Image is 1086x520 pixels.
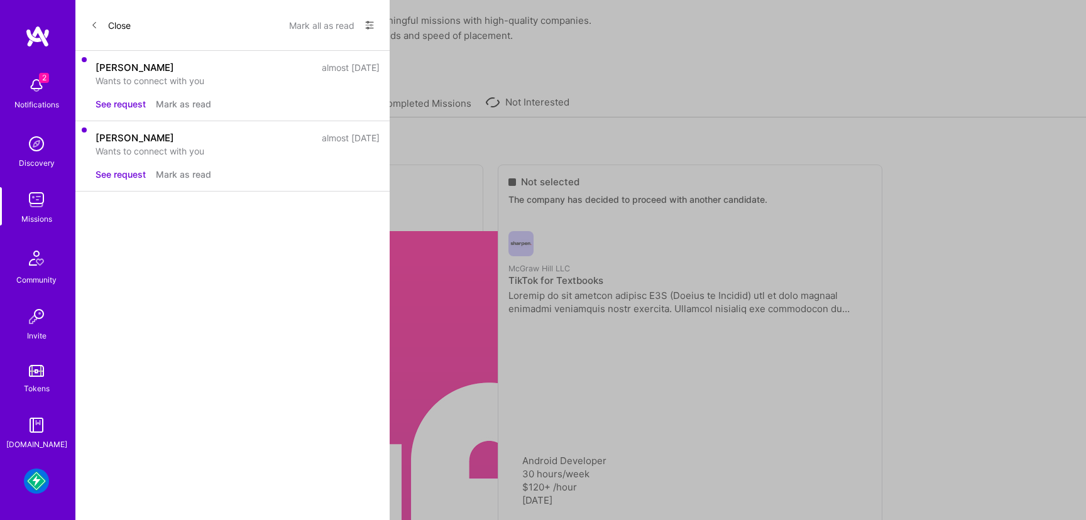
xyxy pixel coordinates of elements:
div: almost [DATE] [322,61,380,74]
img: discovery [24,131,49,156]
div: almost [DATE] [322,131,380,144]
img: guide book [24,413,49,438]
div: Tokens [24,382,50,395]
a: Mudflap: Fintech for Trucking [21,469,52,494]
img: tokens [29,365,44,377]
button: Mark as read [156,97,211,111]
button: See request [96,168,146,181]
div: Wants to connect with you [96,74,380,87]
div: Notifications [14,98,59,111]
button: Mark all as read [289,15,354,35]
span: 2 [39,73,49,83]
img: bell [24,73,49,98]
img: Invite [24,304,49,329]
button: Close [90,15,131,35]
div: Missions [21,212,52,225]
img: Mudflap: Fintech for Trucking [24,469,49,494]
div: [PERSON_NAME] [96,131,174,144]
img: teamwork [24,187,49,212]
button: See request [96,97,146,111]
div: Community [16,273,57,286]
div: Wants to connect with you [96,144,380,158]
div: Discovery [19,156,55,170]
div: Invite [27,329,47,342]
button: Mark as read [156,168,211,181]
div: [DOMAIN_NAME] [6,438,67,451]
img: logo [25,25,50,48]
img: Community [21,243,52,273]
div: [PERSON_NAME] [96,61,174,74]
